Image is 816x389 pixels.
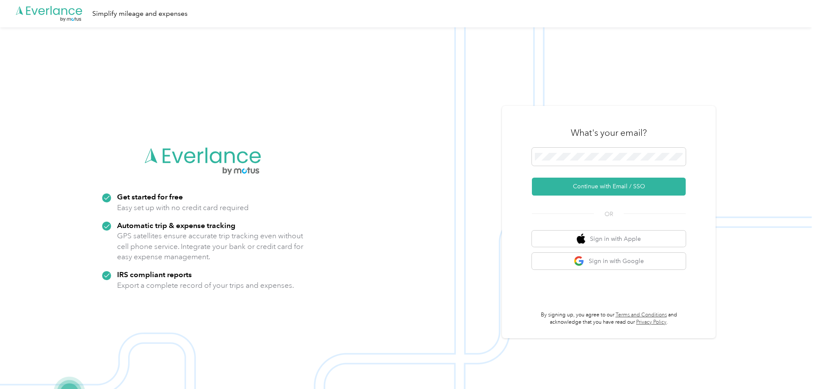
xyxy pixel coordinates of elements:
[117,202,249,213] p: Easy set up with no credit card required
[117,192,183,201] strong: Get started for free
[117,270,192,279] strong: IRS compliant reports
[594,210,624,219] span: OR
[117,231,304,262] p: GPS satellites ensure accurate trip tracking even without cell phone service. Integrate your bank...
[532,253,686,269] button: google logoSign in with Google
[577,234,585,244] img: apple logo
[532,311,686,326] p: By signing up, you agree to our and acknowledge that you have read our .
[636,319,666,325] a: Privacy Policy
[117,280,294,291] p: Export a complete record of your trips and expenses.
[574,256,584,266] img: google logo
[532,178,686,196] button: Continue with Email / SSO
[616,312,667,318] a: Terms and Conditions
[571,127,647,139] h3: What's your email?
[532,231,686,247] button: apple logoSign in with Apple
[92,9,188,19] div: Simplify mileage and expenses
[117,221,235,230] strong: Automatic trip & expense tracking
